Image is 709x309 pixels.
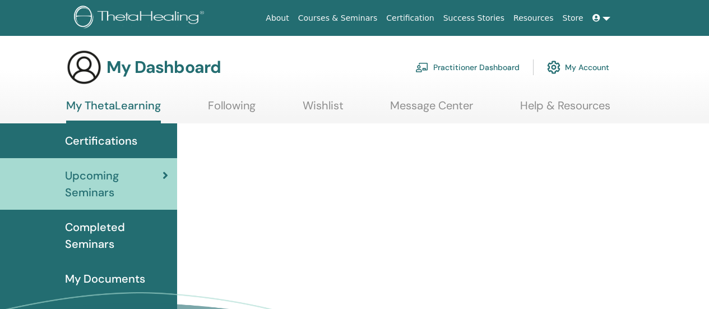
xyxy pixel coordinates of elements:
[106,57,221,77] h3: My Dashboard
[261,8,293,29] a: About
[439,8,509,29] a: Success Stories
[520,99,610,121] a: Help & Resources
[65,270,145,287] span: My Documents
[65,167,163,201] span: Upcoming Seminars
[208,99,256,121] a: Following
[390,99,473,121] a: Message Center
[294,8,382,29] a: Courses & Seminars
[74,6,208,31] img: logo.png
[547,55,609,80] a: My Account
[65,219,168,252] span: Completed Seminars
[303,99,344,121] a: Wishlist
[509,8,558,29] a: Resources
[66,99,161,123] a: My ThetaLearning
[415,55,520,80] a: Practitioner Dashboard
[547,58,560,77] img: cog.svg
[66,49,102,85] img: generic-user-icon.jpg
[415,62,429,72] img: chalkboard-teacher.svg
[558,8,588,29] a: Store
[382,8,438,29] a: Certification
[65,132,137,149] span: Certifications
